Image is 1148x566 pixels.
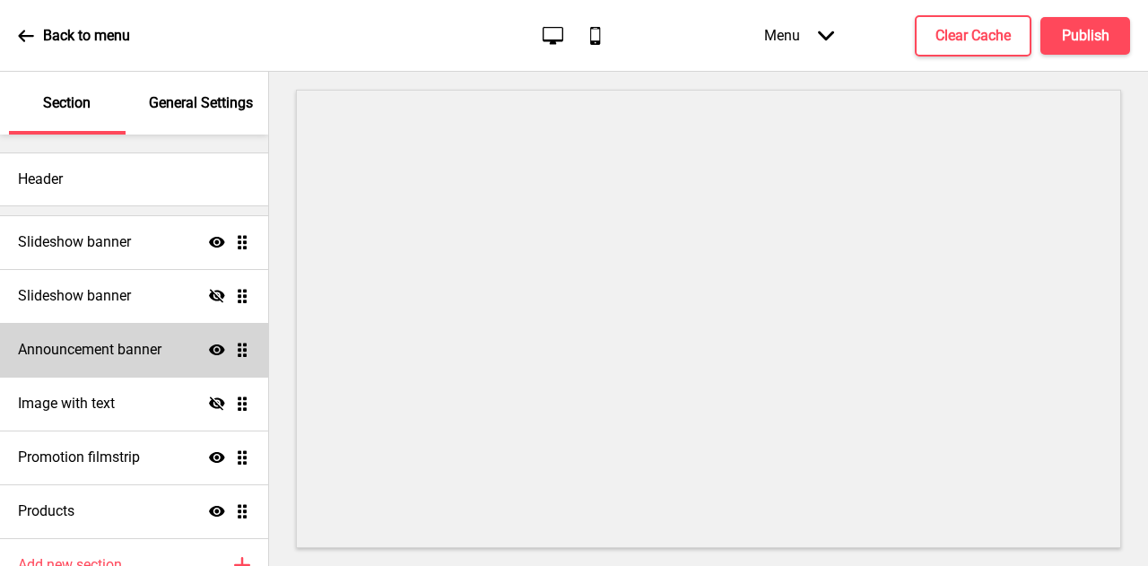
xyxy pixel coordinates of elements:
[935,26,1011,46] h4: Clear Cache
[43,93,91,113] p: Section
[18,286,131,306] h4: Slideshow banner
[18,12,130,60] a: Back to menu
[746,9,852,62] div: Menu
[1040,17,1130,55] button: Publish
[18,170,63,189] h4: Header
[18,448,140,467] h4: Promotion filmstrip
[18,340,161,360] h4: Announcement banner
[18,232,131,252] h4: Slideshow banner
[149,93,253,113] p: General Settings
[18,501,74,521] h4: Products
[43,26,130,46] p: Back to menu
[18,394,115,414] h4: Image with text
[1062,26,1109,46] h4: Publish
[915,15,1031,57] button: Clear Cache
